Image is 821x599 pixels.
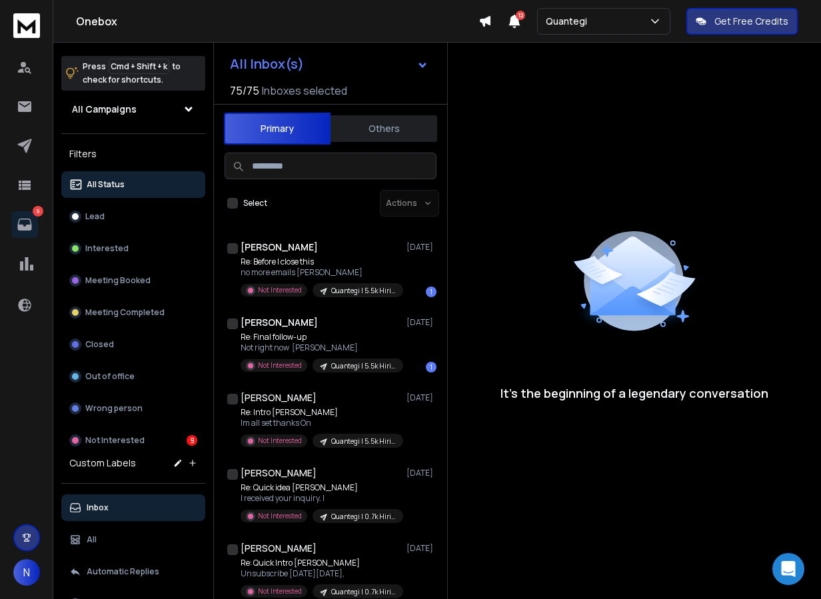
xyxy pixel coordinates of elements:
h1: [PERSON_NAME] [241,241,318,254]
button: Others [331,114,437,143]
p: Quantegi [546,15,592,28]
p: Unsubscribe [DATE][DATE], [241,568,401,579]
p: Press to check for shortcuts. [83,60,181,87]
img: logo [13,13,40,38]
span: Cmd + Shift + k [109,59,169,74]
div: 1 [426,362,436,372]
p: [DATE] [407,317,436,328]
p: Automatic Replies [87,566,159,577]
h3: Filters [61,145,205,163]
button: All Inbox(s) [219,51,439,77]
button: Not Interested9 [61,427,205,454]
p: Out of office [85,371,135,382]
button: All Campaigns [61,96,205,123]
span: 12 [516,11,525,20]
p: Get Free Credits [714,15,788,28]
p: Not Interested [258,511,302,521]
button: Wrong person [61,395,205,422]
h3: Inboxes selected [262,83,347,99]
p: Not Interested [258,586,302,596]
p: no more emails [PERSON_NAME] [241,267,401,278]
p: Meeting Booked [85,275,151,286]
p: Wrong person [85,403,143,414]
h1: All Inbox(s) [230,57,304,71]
p: Not Interested [258,436,302,446]
button: Interested [61,235,205,262]
div: 1 [426,287,436,297]
p: Re: Before I close this [241,257,401,267]
p: Quantegi | 5.5k Hiring in finance - General [331,286,395,296]
button: Get Free Credits [686,8,798,35]
p: Quantegi | 5.5k Hiring in finance - General [331,361,395,371]
h1: All Campaigns [72,103,137,116]
p: Lead [85,211,105,222]
p: [DATE] [407,392,436,403]
p: All [87,534,97,545]
p: Not Interested [258,285,302,295]
button: Meeting Completed [61,299,205,326]
p: Not right now [PERSON_NAME] [241,342,401,353]
button: Primary [224,113,331,145]
p: Inbox [87,502,109,513]
p: [DATE] [407,468,436,478]
button: All Status [61,171,205,198]
p: [DATE] [407,242,436,253]
span: 75 / 75 [230,83,259,99]
p: I received your inquiry. I [241,493,401,504]
p: Quantegi | 0.7k Hiring in finance - CEO CFO [331,587,395,597]
a: 9 [11,211,38,238]
h3: Custom Labels [69,456,136,470]
div: 9 [187,435,197,446]
h1: Onebox [76,13,478,29]
button: Closed [61,331,205,358]
button: N [13,559,40,586]
h1: [PERSON_NAME] [241,391,317,404]
p: It’s the beginning of a legendary conversation [500,384,768,402]
button: Lead [61,203,205,230]
p: Closed [85,339,114,350]
h1: [PERSON_NAME] [241,466,317,480]
p: 9 [33,206,43,217]
p: [DATE] [407,543,436,554]
p: Re: Intro [PERSON_NAME] [241,407,401,418]
h1: [PERSON_NAME] [241,542,317,555]
button: Out of office [61,363,205,390]
p: Interested [85,243,129,254]
h1: [PERSON_NAME] [241,316,318,329]
p: Meeting Completed [85,307,165,318]
p: Not Interested [85,435,145,446]
div: Open Intercom Messenger [772,553,804,585]
button: All [61,526,205,553]
button: Automatic Replies [61,558,205,585]
p: All Status [87,179,125,190]
p: Re: Final follow-up [241,332,401,342]
button: Inbox [61,494,205,521]
p: Quantegi | 5.5k Hiring in finance - General [331,436,395,446]
label: Select [243,198,267,209]
p: Im all set thanks On [241,418,401,428]
p: Re: Quick idea [PERSON_NAME] [241,482,401,493]
p: Not Interested [258,360,302,370]
p: Re: Quick Intro [PERSON_NAME] [241,558,401,568]
p: Quantegi | 0.7k Hiring in finance - CEO CFO [331,512,395,522]
button: Meeting Booked [61,267,205,294]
